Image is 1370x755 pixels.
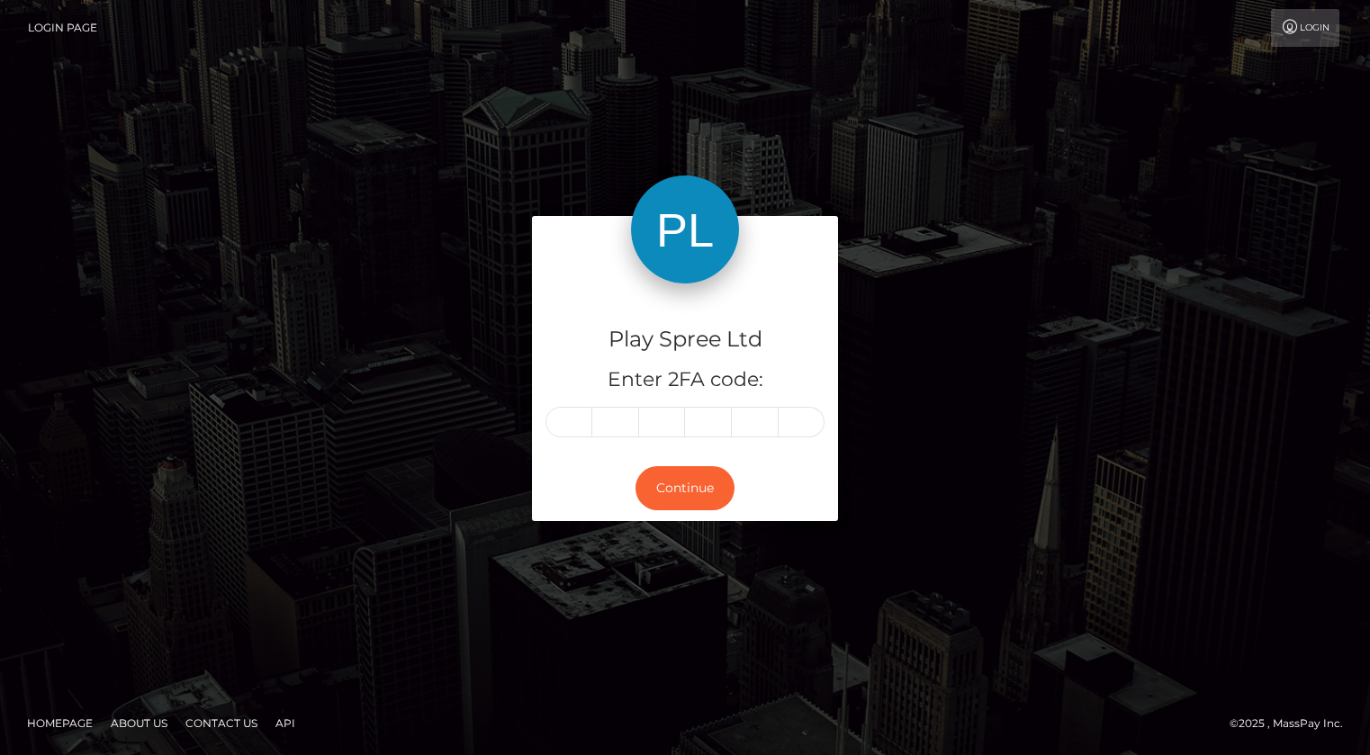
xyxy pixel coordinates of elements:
a: Login [1271,9,1339,47]
img: Play Spree Ltd [631,175,739,283]
a: Login Page [28,9,97,47]
a: Contact Us [178,709,265,737]
a: About Us [104,709,175,737]
button: Continue [635,466,735,510]
h4: Play Spree Ltd [545,324,825,355]
a: Homepage [20,709,100,737]
h5: Enter 2FA code: [545,366,825,394]
a: API [268,709,302,737]
div: © 2025 , MassPay Inc. [1230,714,1356,733]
